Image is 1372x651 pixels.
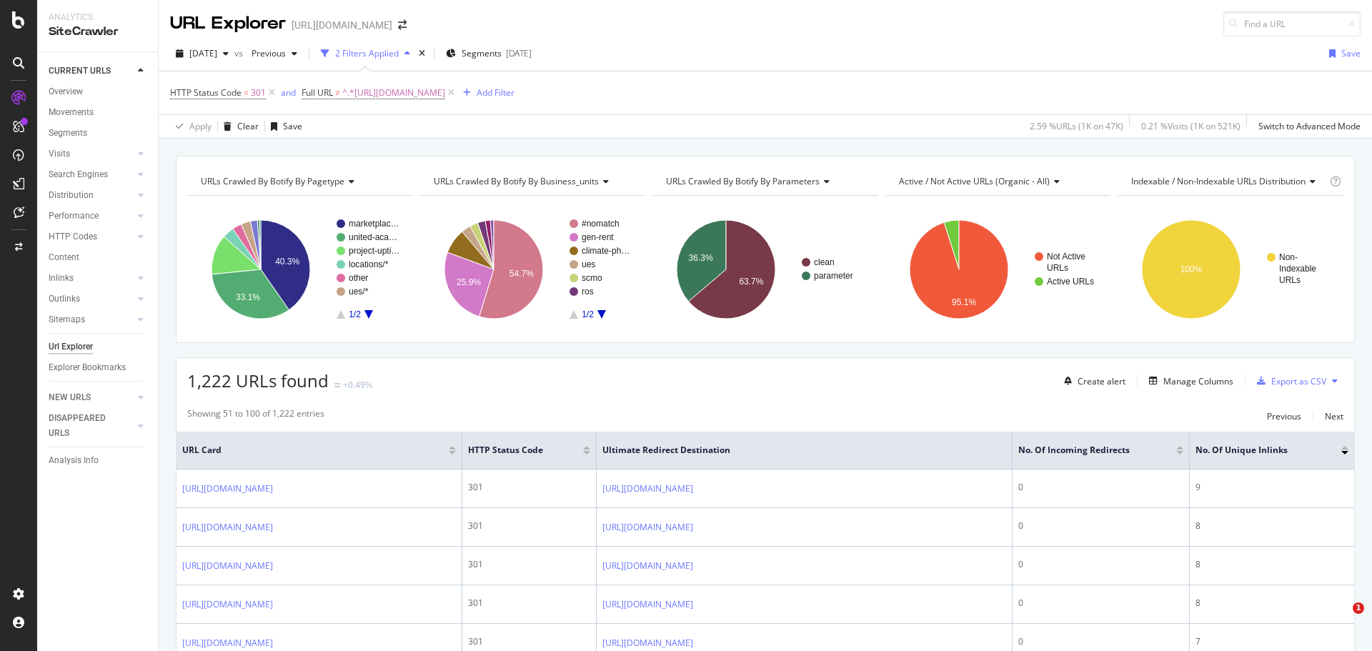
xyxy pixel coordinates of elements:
[1180,264,1203,274] text: 100%
[1267,407,1301,424] button: Previous
[281,86,296,99] button: and
[468,635,590,648] div: 301
[246,42,303,65] button: Previous
[1258,120,1361,132] div: Switch to Advanced Mode
[1279,264,1316,274] text: Indexable
[49,229,97,244] div: HTTP Codes
[49,339,148,354] a: Url Explorer
[49,105,148,120] a: Movements
[49,339,93,354] div: Url Explorer
[1143,372,1233,389] button: Manage Columns
[1078,375,1125,387] div: Create alert
[187,407,324,424] div: Showing 51 to 100 of 1,222 entries
[1323,602,1358,637] iframe: Intercom live chat
[49,209,99,224] div: Performance
[440,42,537,65] button: Segments[DATE]
[462,47,502,59] span: Segments
[49,64,134,79] a: CURRENT URLS
[283,120,302,132] div: Save
[1018,481,1183,494] div: 0
[182,444,445,457] span: URL Card
[49,126,87,141] div: Segments
[468,597,590,610] div: 301
[434,175,599,187] span: URLs Crawled By Botify By business_units
[1018,444,1155,457] span: No. of Incoming Redirects
[49,271,74,286] div: Inlinks
[431,170,633,193] h4: URLs Crawled By Botify By business_units
[457,277,481,287] text: 25.9%
[1128,170,1327,193] h4: Indexable / Non-Indexable URLs Distribution
[468,444,562,457] span: HTTP Status Code
[49,167,134,182] a: Search Engines
[1195,635,1348,648] div: 7
[292,18,392,32] div: [URL][DOMAIN_NAME]
[1267,410,1301,422] div: Previous
[1223,11,1361,36] input: Find a URL
[49,84,148,99] a: Overview
[420,207,644,332] svg: A chart.
[170,86,242,99] span: HTTP Status Code
[896,170,1098,193] h4: Active / Not Active URLs
[1141,120,1241,132] div: 0.21 % Visits ( 1K on 521K )
[49,11,146,24] div: Analytics
[582,246,630,256] text: climate-ph…
[201,175,344,187] span: URLs Crawled By Botify By pagetype
[49,453,99,468] div: Analysis Info
[1018,558,1183,571] div: 0
[49,146,70,161] div: Visits
[349,232,397,242] text: united-aca…
[885,207,1109,332] svg: A chart.
[814,271,853,281] text: parameter
[1047,277,1094,287] text: Active URLs
[49,312,85,327] div: Sitemaps
[49,360,148,375] a: Explorer Bookmarks
[1163,375,1233,387] div: Manage Columns
[49,312,134,327] a: Sitemaps
[182,597,273,612] a: [URL][DOMAIN_NAME]
[198,170,400,193] h4: URLs Crawled By Botify By pagetype
[666,175,820,187] span: URLs Crawled By Botify By parameters
[49,146,134,161] a: Visits
[398,20,407,30] div: arrow-right-arrow-left
[49,229,134,244] a: HTTP Codes
[49,167,108,182] div: Search Engines
[582,287,594,297] text: ros
[602,597,693,612] a: [URL][DOMAIN_NAME]
[468,558,590,571] div: 301
[1195,558,1348,571] div: 8
[1323,42,1361,65] button: Save
[49,24,146,40] div: SiteCrawler
[236,292,260,302] text: 33.1%
[335,47,399,59] div: 2 Filters Applied
[49,411,134,441] a: DISAPPEARED URLS
[349,259,389,269] text: locations/*
[170,115,212,138] button: Apply
[1341,47,1361,59] div: Save
[349,246,399,256] text: project-upti…
[182,482,273,496] a: [URL][DOMAIN_NAME]
[302,86,333,99] span: Full URL
[189,47,217,59] span: 2025 Aug. 2nd
[49,453,148,468] a: Analysis Info
[1131,175,1306,187] span: Indexable / Non-Indexable URLs distribution
[582,273,602,283] text: scmo
[349,219,399,229] text: marketplac…
[1047,263,1068,273] text: URLs
[343,379,372,391] div: +0.49%
[1195,444,1320,457] span: No. of Unique Inlinks
[170,11,286,36] div: URL Explorer
[457,84,514,101] button: Add Filter
[602,520,693,535] a: [URL][DOMAIN_NAME]
[349,287,369,297] text: ues/*
[49,360,126,375] div: Explorer Bookmarks
[49,250,148,265] a: Content
[1279,252,1298,262] text: Non-
[602,482,693,496] a: [URL][DOMAIN_NAME]
[182,520,273,535] a: [URL][DOMAIN_NAME]
[689,253,713,263] text: 36.3%
[468,481,590,494] div: 301
[506,47,532,59] div: [DATE]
